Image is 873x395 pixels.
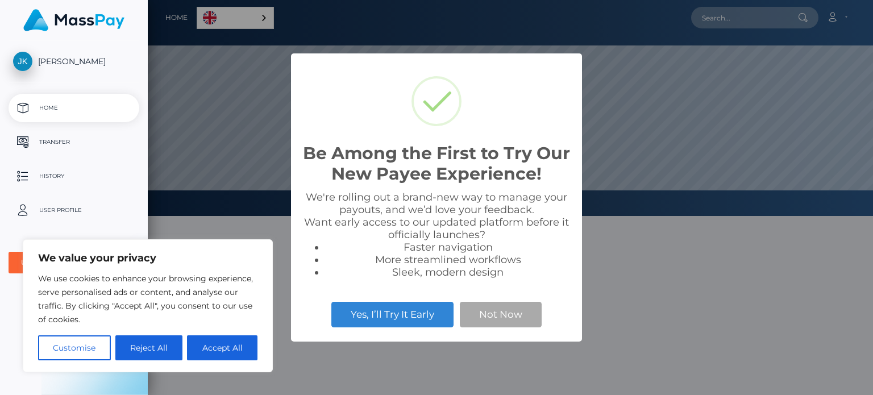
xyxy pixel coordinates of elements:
[23,9,124,31] img: MassPay
[331,302,454,327] button: Yes, I’ll Try It Early
[115,335,183,360] button: Reject All
[325,253,571,266] li: More streamlined workflows
[13,202,135,219] p: User Profile
[38,251,257,265] p: We value your privacy
[13,99,135,117] p: Home
[302,143,571,184] h2: Be Among the First to Try Our New Payee Experience!
[325,266,571,278] li: Sleek, modern design
[9,56,139,66] span: [PERSON_NAME]
[23,239,273,372] div: We value your privacy
[187,335,257,360] button: Accept All
[13,134,135,151] p: Transfer
[302,191,571,278] div: We're rolling out a brand-new way to manage your payouts, and we’d love your feedback. Want early...
[460,302,542,327] button: Not Now
[13,168,135,185] p: History
[9,252,139,273] button: User Agreements
[21,258,114,267] div: User Agreements
[325,241,571,253] li: Faster navigation
[38,272,257,326] p: We use cookies to enhance your browsing experience, serve personalised ads or content, and analys...
[38,335,111,360] button: Customise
